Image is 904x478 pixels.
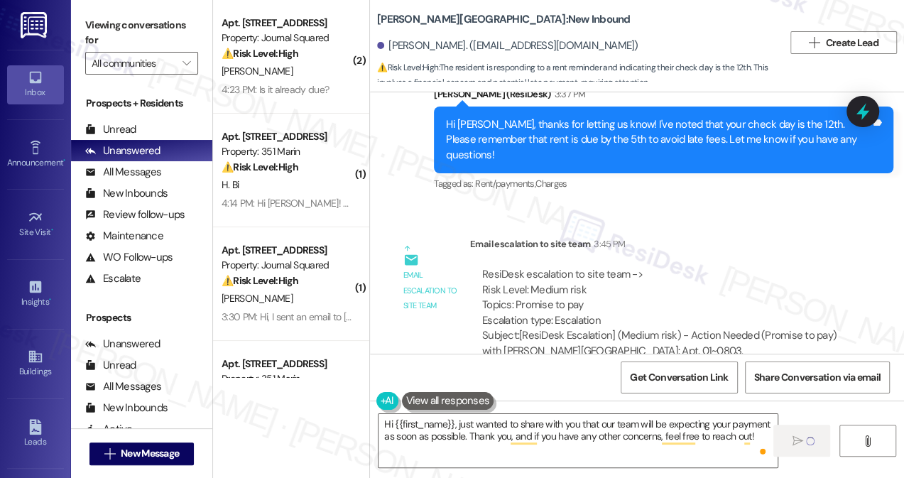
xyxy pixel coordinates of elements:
[621,362,737,393] button: Get Conversation Link
[7,415,64,453] a: Leads
[792,435,802,447] i: 
[403,268,459,313] div: Email escalation to site team
[63,156,65,165] span: •
[222,178,239,191] span: H. Bi
[377,12,631,27] b: [PERSON_NAME][GEOGRAPHIC_DATA]: New Inbound
[92,52,175,75] input: All communities
[470,237,851,256] div: Email escalation to site team
[85,337,160,352] div: Unanswered
[434,173,893,194] div: Tagged as:
[222,83,329,96] div: 4:23 PM: Is it already due?
[85,186,168,201] div: New Inbounds
[377,60,783,91] span: : The resident is responding to a rent reminder and indicating their check day is the 12th. This ...
[222,129,353,144] div: Apt. [STREET_ADDRESS]
[790,31,897,54] button: Create Lead
[89,442,195,465] button: New Message
[535,178,567,190] span: Charges
[809,37,819,48] i: 
[7,275,64,313] a: Insights •
[482,328,839,374] div: Subject: [ResiDesk Escalation] (Medium risk) - Action Needed (Promise to pay) with [PERSON_NAME][...
[222,357,353,371] div: Apt. [STREET_ADDRESS]
[85,165,161,180] div: All Messages
[222,65,293,77] span: [PERSON_NAME]
[377,38,638,53] div: [PERSON_NAME]. ([EMAIL_ADDRESS][DOMAIN_NAME])
[222,16,353,31] div: Apt. [STREET_ADDRESS]
[630,370,728,385] span: Get Conversation Link
[222,243,353,258] div: Apt. [STREET_ADDRESS]
[85,401,168,415] div: New Inbounds
[446,117,871,163] div: Hi [PERSON_NAME], thanks for letting us know! I've noted that your check day is the 12th. Please ...
[482,267,839,328] div: ResiDesk escalation to site team -> Risk Level: Medium risk Topics: Promise to pay Escalation typ...
[21,12,50,38] img: ResiDesk Logo
[85,422,133,437] div: Active
[85,207,185,222] div: Review follow-ups
[745,362,890,393] button: Share Conversation via email
[826,36,878,50] span: Create Lead
[377,62,438,73] strong: ⚠️ Risk Level: High
[85,379,161,394] div: All Messages
[590,237,625,251] div: 3:45 PM
[71,96,212,111] div: Prospects + Residents
[183,58,190,69] i: 
[85,271,141,286] div: Escalate
[434,87,893,107] div: [PERSON_NAME] (ResiDesk)
[379,414,778,467] textarea: To enrich screen reader interactions, please activate Accessibility in Grammarly extension settings
[104,448,115,460] i: 
[222,144,353,159] div: Property: 351 Marin
[222,371,353,386] div: Property: 351 Marin
[222,31,353,45] div: Property: Journal Squared
[85,229,163,244] div: Maintenance
[85,358,136,373] div: Unread
[222,161,298,173] strong: ⚠️ Risk Level: High
[49,295,51,305] span: •
[222,47,298,60] strong: ⚠️ Risk Level: High
[222,292,293,305] span: [PERSON_NAME]
[85,250,173,265] div: WO Follow-ups
[85,122,136,137] div: Unread
[862,435,873,447] i: 
[121,446,179,461] span: New Message
[7,65,64,104] a: Inbox
[85,14,198,52] label: Viewing conversations for
[754,370,881,385] span: Share Conversation via email
[85,143,160,158] div: Unanswered
[7,344,64,383] a: Buildings
[551,87,585,102] div: 3:37 PM
[51,225,53,235] span: •
[222,258,353,273] div: Property: Journal Squared
[7,205,64,244] a: Site Visit •
[71,310,212,325] div: Prospects
[222,274,298,287] strong: ⚠️ Risk Level: High
[475,178,535,190] span: Rent/payments ,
